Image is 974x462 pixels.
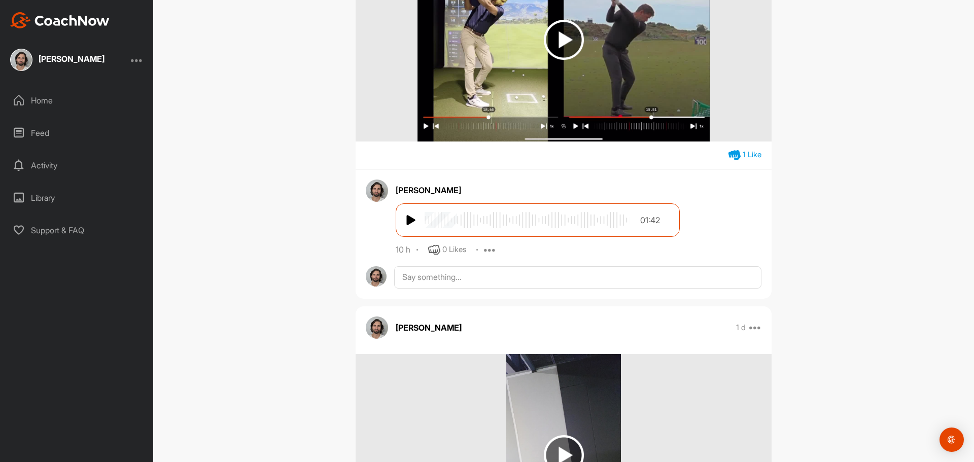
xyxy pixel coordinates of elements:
img: square_7c52a94195b2bc521eae4cc91ccb1314.jpg [10,49,32,71]
div: 01:42 [630,214,672,226]
img: avatar [366,180,388,202]
div: Support & FAQ [6,218,149,243]
p: [PERSON_NAME] [396,322,462,334]
div: [PERSON_NAME] [39,55,105,63]
img: play [544,20,584,60]
img: avatar [366,316,388,339]
div: [PERSON_NAME] [396,184,761,196]
img: play/pause btn [406,214,416,226]
div: Activity [6,153,149,178]
p: 1 d [736,323,746,333]
div: Feed [6,120,149,146]
div: Open Intercom Messenger [940,428,964,452]
img: avatar [366,266,387,287]
div: 0 Likes [442,244,466,256]
div: Home [6,88,149,113]
img: CoachNow [10,12,110,28]
div: 10 h [396,245,410,255]
div: 1 Like [743,149,761,161]
div: Library [6,185,149,210]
